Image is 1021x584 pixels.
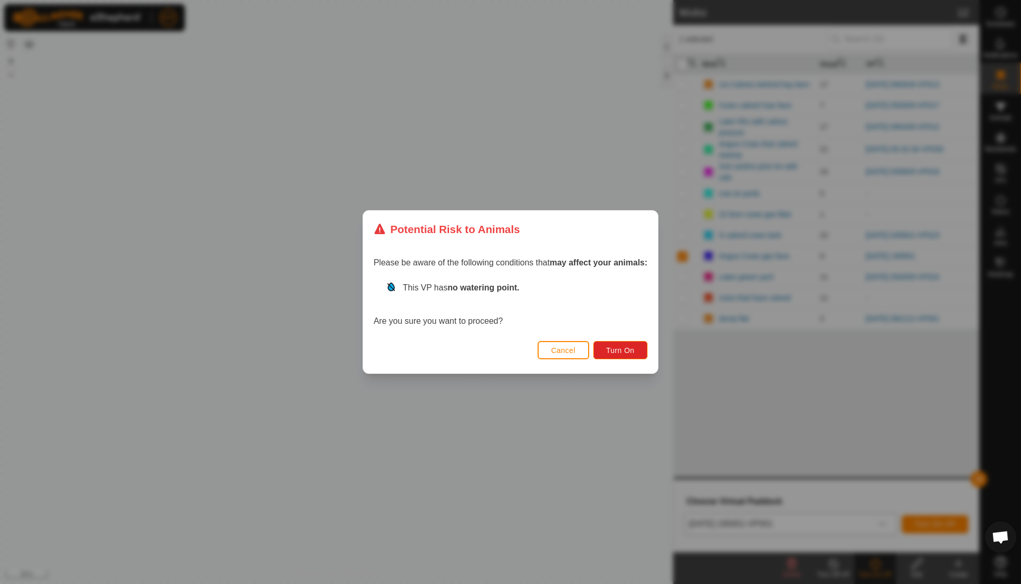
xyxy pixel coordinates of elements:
[403,283,519,292] span: This VP has
[373,282,648,327] div: Are you sure you want to proceed?
[593,341,648,359] button: Turn On
[551,346,576,355] span: Cancel
[606,346,634,355] span: Turn On
[985,521,1016,553] div: Open chat
[550,258,648,267] strong: may affect your animals:
[373,221,520,237] div: Potential Risk to Animals
[447,283,519,292] strong: no watering point.
[373,258,648,267] span: Please be aware of the following conditions that
[538,341,589,359] button: Cancel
